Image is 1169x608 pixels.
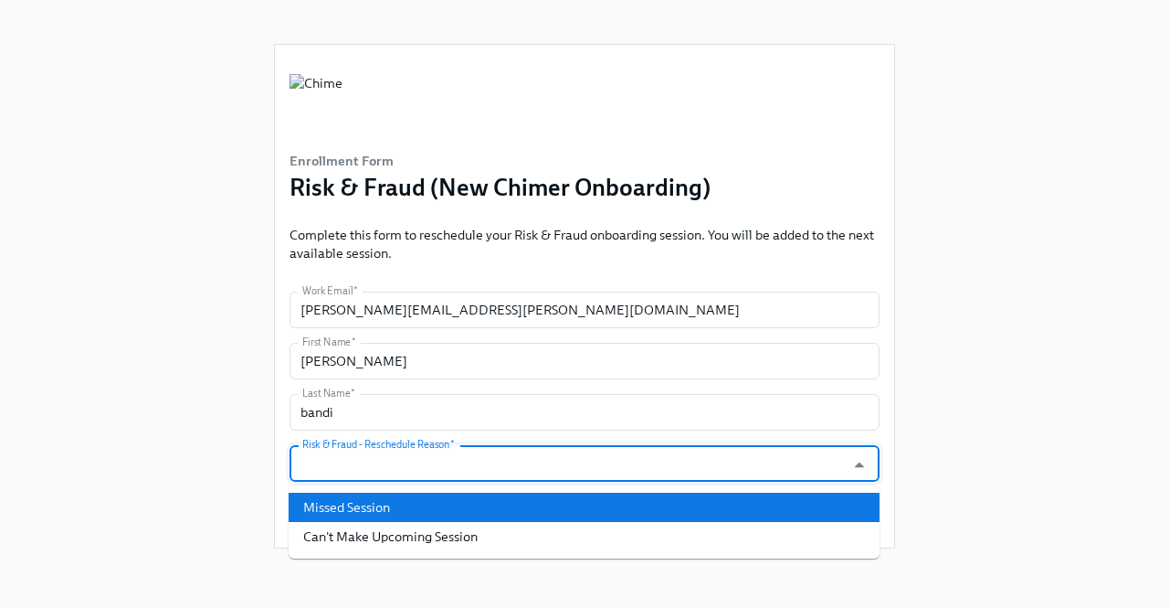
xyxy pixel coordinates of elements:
[290,226,879,262] p: Complete this form to reschedule your Risk & Fraud onboarding session. You will be added to the n...
[289,493,879,522] li: Missed Session
[290,171,711,204] h3: Risk & Fraud (New Chimer Onboarding)
[845,451,873,479] button: Close
[290,151,711,171] h6: Enrollment Form
[290,74,342,129] img: Chime
[289,522,879,551] li: Can't Make Upcoming Session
